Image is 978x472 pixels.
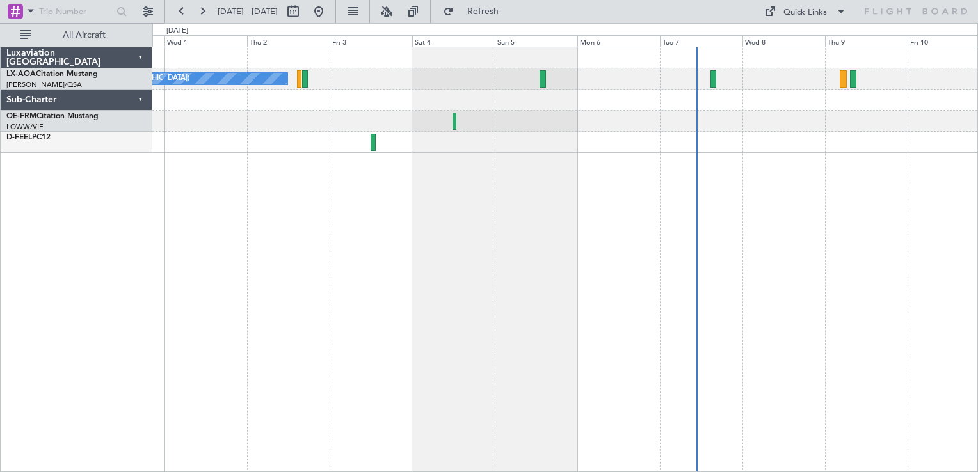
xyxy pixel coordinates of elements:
input: Trip Number [39,2,113,21]
button: Refresh [437,1,514,22]
div: Fri 3 [330,35,412,47]
span: All Aircraft [33,31,135,40]
div: Quick Links [783,6,827,19]
span: LX-AOA [6,70,36,78]
div: Sat 4 [412,35,495,47]
a: D-FEELPC12 [6,134,51,141]
a: [PERSON_NAME]/QSA [6,80,82,90]
span: OE-FRM [6,113,36,120]
div: [DATE] [166,26,188,36]
div: Wed 8 [742,35,825,47]
div: Thu 2 [247,35,330,47]
div: Wed 1 [164,35,247,47]
span: [DATE] - [DATE] [218,6,278,17]
span: Refresh [456,7,510,16]
a: OE-FRMCitation Mustang [6,113,99,120]
button: All Aircraft [14,25,139,45]
div: Mon 6 [577,35,660,47]
a: LOWW/VIE [6,122,44,132]
div: Thu 9 [825,35,908,47]
div: Tue 7 [660,35,742,47]
a: LX-AOACitation Mustang [6,70,98,78]
span: D-FEEL [6,134,32,141]
button: Quick Links [758,1,853,22]
div: Sun 5 [495,35,577,47]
